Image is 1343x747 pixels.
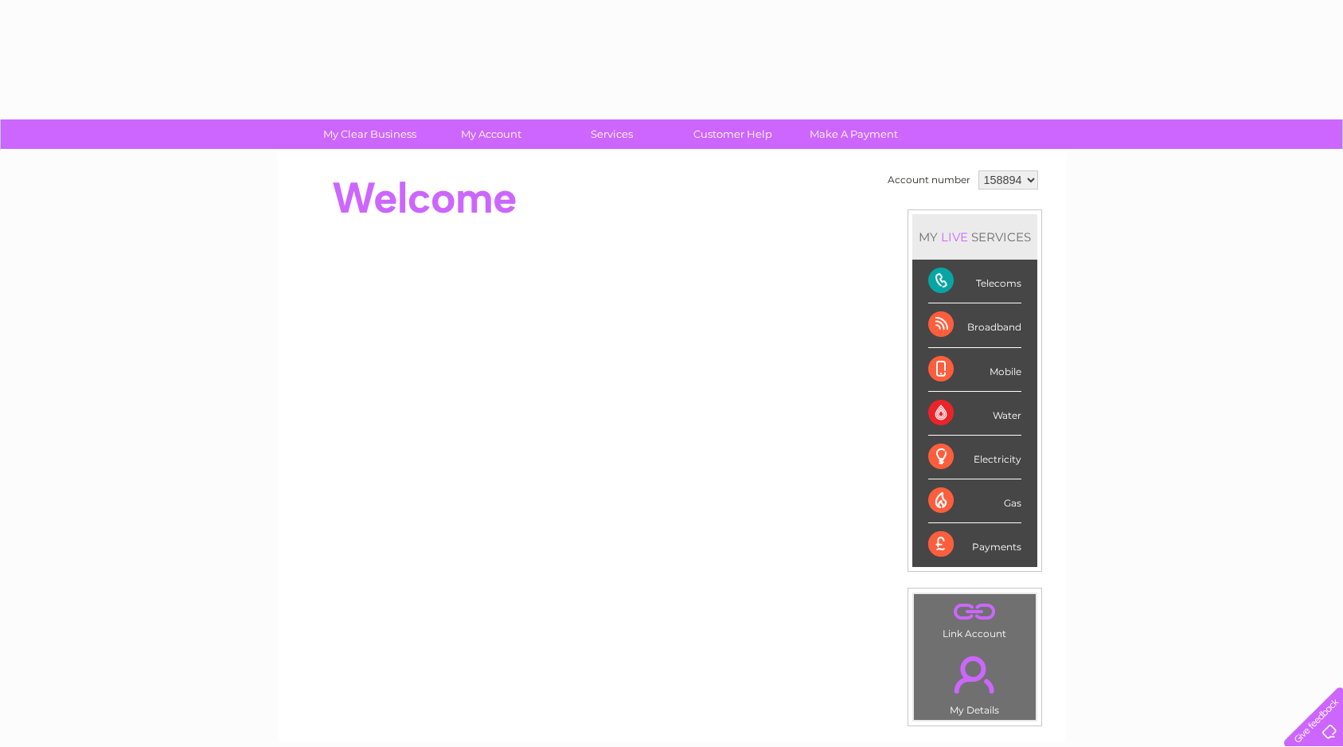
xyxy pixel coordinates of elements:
[928,303,1021,347] div: Broadband
[928,392,1021,436] div: Water
[425,119,556,149] a: My Account
[928,479,1021,523] div: Gas
[918,647,1032,702] a: .
[928,523,1021,566] div: Payments
[928,436,1021,479] div: Electricity
[918,598,1032,626] a: .
[928,348,1021,392] div: Mobile
[913,593,1037,643] td: Link Account
[667,119,798,149] a: Customer Help
[938,229,971,244] div: LIVE
[928,260,1021,303] div: Telecoms
[788,119,919,149] a: Make A Payment
[884,166,974,194] td: Account number
[546,119,677,149] a: Services
[304,119,435,149] a: My Clear Business
[913,643,1037,721] td: My Details
[912,214,1037,260] div: MY SERVICES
